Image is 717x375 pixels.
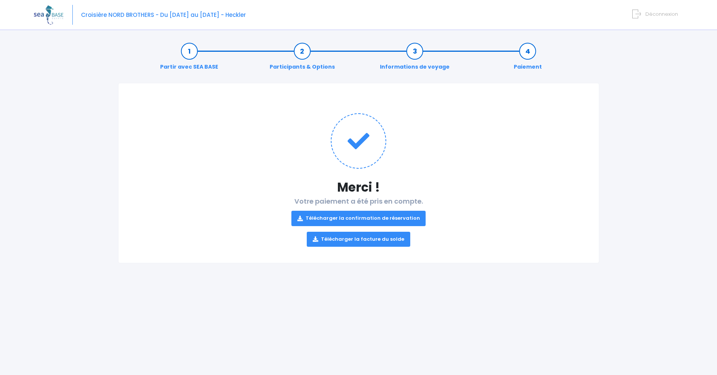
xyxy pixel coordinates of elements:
a: Télécharger la facture du solde [307,232,410,247]
a: Participants & Options [266,47,339,71]
a: Partir avec SEA BASE [156,47,222,71]
a: Informations de voyage [376,47,453,71]
span: Déconnexion [645,10,678,18]
span: Croisière NORD BROTHERS - Du [DATE] au [DATE] - Heckler [81,11,246,19]
a: Paiement [510,47,546,71]
h1: Merci ! [133,180,584,195]
h2: Votre paiement a été pris en compte. [133,197,584,247]
a: Télécharger la confirmation de réservation [291,211,426,226]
